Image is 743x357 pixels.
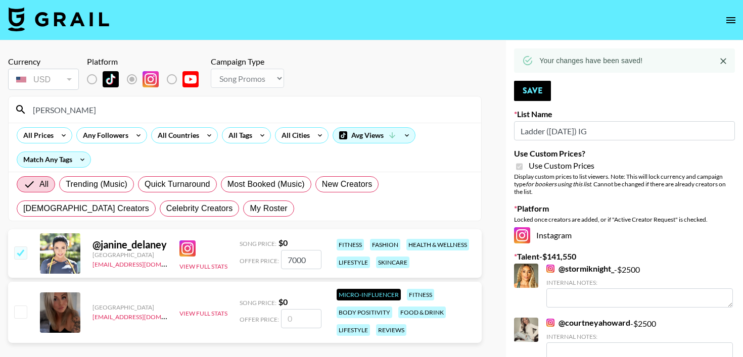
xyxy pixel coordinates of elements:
[179,240,196,257] img: Instagram
[145,178,210,190] span: Quick Turnaround
[222,128,254,143] div: All Tags
[514,203,735,214] label: Platform
[143,71,159,87] img: Instagram
[92,259,194,268] a: [EMAIL_ADDRESS][DOMAIN_NAME]
[716,54,731,69] button: Close
[240,316,279,323] span: Offer Price:
[39,178,49,190] span: All
[406,239,469,250] div: health & wellness
[240,240,276,247] span: Song Price:
[179,263,227,270] button: View Full Stats
[227,178,305,190] span: Most Booked (Music)
[240,299,276,307] span: Song Price:
[322,178,373,190] span: New Creators
[92,303,167,311] div: [GEOGRAPHIC_DATA]
[250,202,287,215] span: My Roster
[376,257,409,268] div: skincare
[546,265,554,273] img: Instagram
[514,148,735,159] label: Use Custom Prices?
[546,279,733,286] div: Internal Notes:
[275,128,312,143] div: All Cities
[546,333,733,340] div: Internal Notes:
[529,161,594,171] span: Use Custom Prices
[398,307,446,318] div: food & drink
[514,81,551,101] button: Save
[526,180,591,188] em: for bookers using this list
[337,289,401,300] div: Micro-Influencer
[8,67,79,92] div: Currency is locked to USD
[514,109,735,119] label: List Name
[66,178,127,190] span: Trending (Music)
[337,324,370,336] div: lifestyle
[87,57,207,67] div: Platform
[370,239,400,250] div: fashion
[546,319,554,327] img: Instagram
[103,71,119,87] img: TikTok
[211,57,284,67] div: Campaign Type
[27,101,475,118] input: Search by User Name
[17,152,90,167] div: Match Any Tags
[8,57,79,67] div: Currency
[92,251,167,259] div: [GEOGRAPHIC_DATA]
[278,238,288,247] strong: $ 0
[281,250,321,269] input: 0
[333,128,415,143] div: Avg Views
[514,227,530,243] img: Instagram
[92,238,167,251] div: @ janine_delaney
[166,202,233,215] span: Celebrity Creators
[152,128,201,143] div: All Countries
[281,309,321,328] input: 0
[407,289,434,300] div: fitness
[546,264,614,274] a: @stormiknight_
[77,128,130,143] div: Any Followers
[182,71,199,87] img: YouTube
[546,264,733,308] div: - $ 2500
[337,307,392,318] div: body positivity
[539,52,642,70] div: Your changes have been saved!
[240,257,279,265] span: Offer Price:
[514,227,735,243] div: Instagram
[337,257,370,268] div: lifestyle
[8,7,109,31] img: Grail Talent
[87,69,207,90] div: List locked to Instagram.
[546,318,630,328] a: @courtneyahoward
[337,239,364,250] div: fitness
[23,202,149,215] span: [DEMOGRAPHIC_DATA] Creators
[376,324,406,336] div: reviews
[10,71,77,88] div: USD
[514,251,735,262] label: Talent - $ 141,550
[514,216,735,223] div: Locked once creators are added, or if "Active Creator Request" is checked.
[92,311,194,321] a: [EMAIL_ADDRESS][DOMAIN_NAME]
[514,173,735,195] div: Display custom prices to list viewers. Note: This will lock currency and campaign type . Cannot b...
[278,297,288,307] strong: $ 0
[721,10,741,30] button: open drawer
[179,310,227,317] button: View Full Stats
[17,128,56,143] div: All Prices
